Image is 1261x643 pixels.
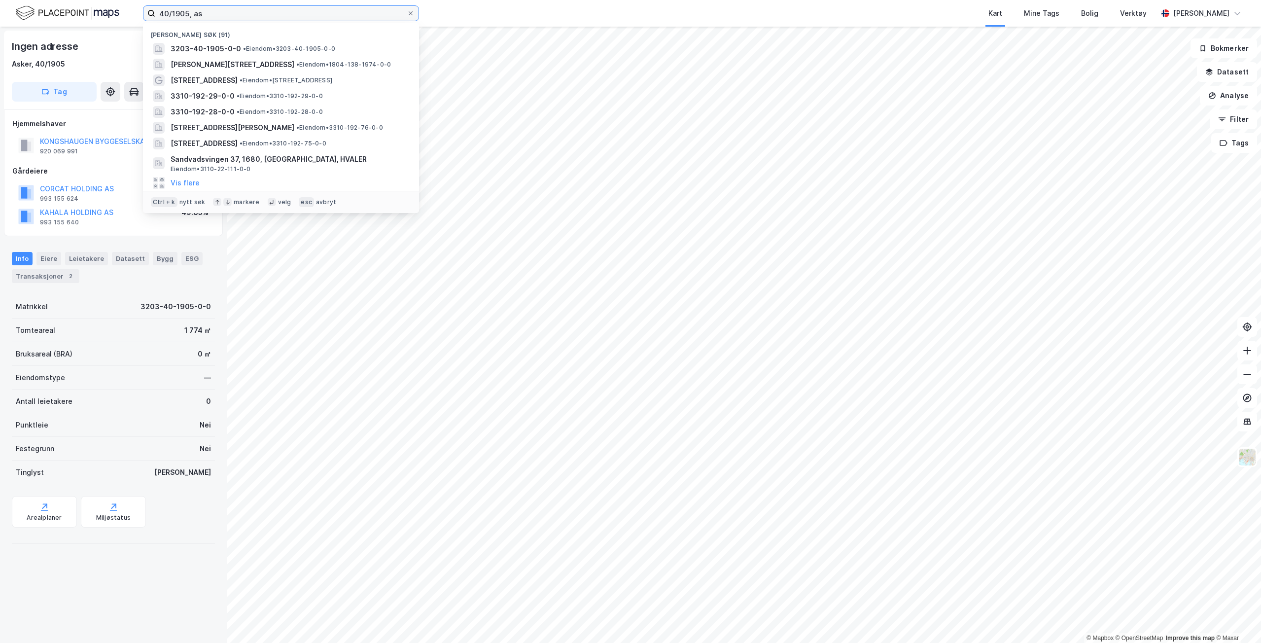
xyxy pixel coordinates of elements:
[1210,109,1257,129] button: Filter
[16,419,48,431] div: Punktleie
[171,122,294,134] span: [STREET_ADDRESS][PERSON_NAME]
[206,395,211,407] div: 0
[1173,7,1229,19] div: [PERSON_NAME]
[243,45,335,53] span: Eiendom • 3203-40-1905-0-0
[171,43,241,55] span: 3203-40-1905-0-0
[171,59,294,71] span: [PERSON_NAME][STREET_ADDRESS]
[240,140,243,147] span: •
[171,165,251,173] span: Eiendom • 3110-22-111-0-0
[1211,133,1257,153] button: Tags
[1024,7,1059,19] div: Mine Tags
[12,252,33,265] div: Info
[171,74,238,86] span: [STREET_ADDRESS]
[171,177,200,189] button: Vis flere
[234,198,259,206] div: markere
[278,198,291,206] div: velg
[1212,596,1261,643] iframe: Chat Widget
[1200,86,1257,106] button: Analyse
[12,38,80,54] div: Ingen adresse
[296,124,383,132] span: Eiendom • 3310-192-76-0-0
[143,23,419,41] div: [PERSON_NAME] søk (91)
[1166,635,1215,642] a: Improve this map
[12,118,214,130] div: Hjemmelshaver
[1191,38,1257,58] button: Bokmerker
[154,466,211,478] div: [PERSON_NAME]
[171,106,235,118] span: 3310-192-28-0-0
[171,138,238,149] span: [STREET_ADDRESS]
[243,45,246,52] span: •
[316,198,336,206] div: avbryt
[240,76,332,84] span: Eiendom • [STREET_ADDRESS]
[151,197,177,207] div: Ctrl + k
[198,348,211,360] div: 0 ㎡
[204,372,211,384] div: —
[1197,62,1257,82] button: Datasett
[1081,7,1098,19] div: Bolig
[65,252,108,265] div: Leietakere
[16,372,65,384] div: Eiendomstype
[16,324,55,336] div: Tomteareal
[12,269,79,283] div: Transaksjoner
[16,348,72,360] div: Bruksareal (BRA)
[155,6,407,21] input: Søk på adresse, matrikkel, gårdeiere, leietakere eller personer
[16,466,44,478] div: Tinglyst
[299,197,314,207] div: esc
[179,198,206,206] div: nytt søk
[16,301,48,313] div: Matrikkel
[296,124,299,131] span: •
[66,271,75,281] div: 2
[1212,596,1261,643] div: Kontrollprogram for chat
[12,165,214,177] div: Gårdeiere
[200,443,211,455] div: Nei
[237,92,240,100] span: •
[27,514,62,522] div: Arealplaner
[40,218,79,226] div: 993 155 640
[1238,448,1257,466] img: Z
[296,61,391,69] span: Eiendom • 1804-138-1974-0-0
[184,324,211,336] div: 1 774 ㎡
[40,147,78,155] div: 920 069 991
[112,252,149,265] div: Datasett
[140,301,211,313] div: 3203-40-1905-0-0
[200,419,211,431] div: Nei
[1120,7,1147,19] div: Verktøy
[237,108,240,115] span: •
[16,443,54,455] div: Festegrunn
[181,252,203,265] div: ESG
[171,153,407,165] span: Sandvadsvingen 37, 1680, [GEOGRAPHIC_DATA], HVALER
[237,108,323,116] span: Eiendom • 3310-192-28-0-0
[1086,635,1114,642] a: Mapbox
[171,90,235,102] span: 3310-192-29-0-0
[40,195,78,203] div: 993 155 624
[240,76,243,84] span: •
[240,140,326,147] span: Eiendom • 3310-192-75-0-0
[296,61,299,68] span: •
[96,514,131,522] div: Miljøstatus
[36,252,61,265] div: Eiere
[12,82,97,102] button: Tag
[237,92,323,100] span: Eiendom • 3310-192-29-0-0
[988,7,1002,19] div: Kart
[16,4,119,22] img: logo.f888ab2527a4732fd821a326f86c7f29.svg
[16,395,72,407] div: Antall leietakere
[153,252,177,265] div: Bygg
[1116,635,1163,642] a: OpenStreetMap
[12,58,65,70] div: Asker, 40/1905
